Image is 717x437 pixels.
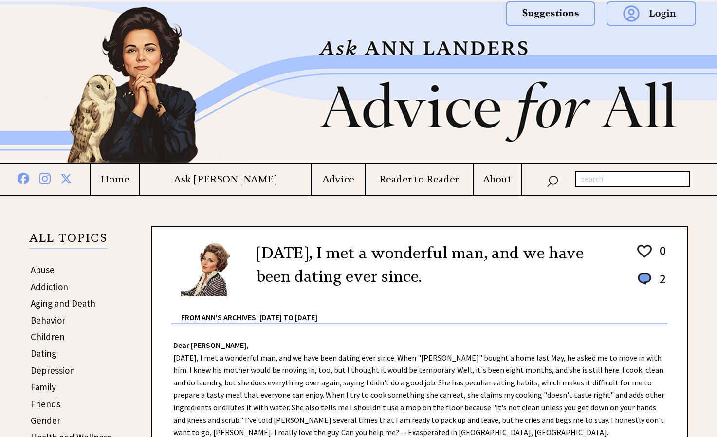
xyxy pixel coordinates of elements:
[181,241,242,296] img: Ann6%20v2%20small.png
[709,2,714,163] img: right_new2.png
[18,171,29,184] img: facebook%20blue.png
[636,271,653,287] img: message_round%201.png
[29,233,108,249] p: ALL TOPICS
[547,173,558,187] img: search_nav.png
[575,171,690,187] input: search
[607,1,696,26] img: login.png
[257,241,621,288] h2: [DATE], I met a wonderful man, and we have been dating ever since.
[312,173,365,185] a: Advice
[31,398,60,410] a: Friends
[31,264,55,275] a: Abuse
[506,1,595,26] img: suggestions.png
[655,242,666,270] td: 0
[655,271,666,296] td: 2
[31,331,65,343] a: Children
[31,415,60,426] a: Gender
[31,281,68,292] a: Addiction
[39,171,51,184] img: instagram%20blue.png
[181,297,667,323] div: From Ann's Archives: [DATE] to [DATE]
[636,243,653,260] img: heart_outline%201.png
[140,173,311,185] a: Ask [PERSON_NAME]
[60,171,72,184] img: x%20blue.png
[31,381,56,393] a: Family
[474,173,521,185] a: About
[8,2,709,163] img: header2b_v1.png
[31,347,56,359] a: Dating
[31,297,95,309] a: Aging and Death
[91,173,139,185] a: Home
[173,340,249,350] strong: Dear [PERSON_NAME],
[31,364,75,376] a: Depression
[366,173,473,185] a: Reader to Reader
[31,314,65,326] a: Behavior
